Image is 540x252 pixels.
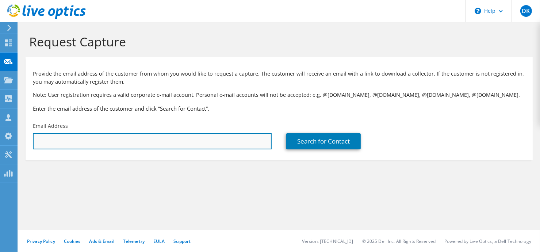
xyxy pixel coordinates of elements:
li: Powered by Live Optics, a Dell Technology [444,238,531,244]
li: Version: [TECHNICAL_ID] [302,238,353,244]
h3: Enter the email address of the customer and click “Search for Contact”. [33,104,525,112]
p: Provide the email address of the customer from whom you would like to request a capture. The cust... [33,70,525,86]
p: Note: User registration requires a valid corporate e-mail account. Personal e-mail accounts will ... [33,91,525,99]
a: Cookies [64,238,81,244]
a: Ads & Email [89,238,114,244]
label: Email Address [33,122,68,130]
a: Telemetry [123,238,145,244]
li: © 2025 Dell Inc. All Rights Reserved [362,238,436,244]
a: EULA [153,238,165,244]
svg: \n [475,8,481,14]
span: DK [520,5,532,17]
a: Search for Contact [286,133,361,149]
a: Support [173,238,191,244]
a: Privacy Policy [27,238,55,244]
h1: Request Capture [29,34,525,49]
